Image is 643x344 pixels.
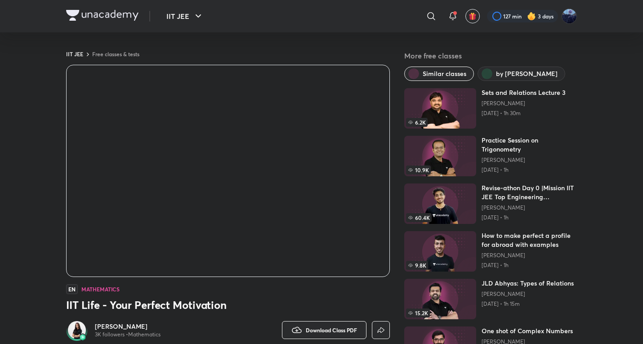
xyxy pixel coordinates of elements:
p: [DATE] • 1h 15m [482,300,574,308]
h4: Mathematics [81,286,120,292]
iframe: Class [67,65,389,277]
span: Download Class PDF [306,326,357,334]
a: Company Logo [66,10,138,23]
button: IIT JEE [161,7,209,25]
h6: Revise-athon Day 0 |Mission IIT JEE Top Engineering colleges|Placement [482,183,577,201]
a: [PERSON_NAME] [482,290,574,298]
a: [PERSON_NAME] [482,100,566,107]
img: Kushagra Singh [562,9,577,24]
img: avatar [469,12,477,20]
span: 9.8K [406,261,428,270]
button: avatar [465,9,480,23]
h3: IIT Life - Your Perfect Motivation [66,298,390,312]
img: Avatar [68,321,86,339]
a: [PERSON_NAME] [95,322,161,331]
img: streak [527,12,536,21]
h6: JLD Abhyas: Types of Relations [482,279,574,288]
span: 10.9K [406,165,431,174]
button: Similar classes [404,67,474,81]
p: [DATE] • 1h [482,166,577,174]
span: 6.2K [406,118,428,127]
a: IIT JEE [66,50,83,58]
span: EN [66,284,78,294]
h6: One shot of Complex Numbers [482,326,573,335]
button: Download Class PDF [282,321,366,339]
p: [DATE] • 1h [482,214,577,221]
p: [DATE] • 1h [482,262,577,269]
h6: How to make perfect a profile for abroad with examples [482,231,577,249]
a: Free classes & tests [92,50,139,58]
img: badge [80,334,86,340]
h6: Practice Session on Trigonometry [482,136,577,154]
a: [PERSON_NAME] [482,204,577,211]
span: Similar classes [423,69,466,78]
a: [PERSON_NAME] [482,156,577,164]
a: [PERSON_NAME] [482,252,577,259]
button: by Dhairya Sandhyana [478,67,565,81]
img: Company Logo [66,10,138,21]
span: by Dhairya Sandhyana [496,69,558,78]
p: [DATE] • 1h 30m [482,110,566,117]
a: Avatarbadge [66,319,88,341]
h5: More free classes [404,50,577,61]
span: 60.4K [406,213,432,222]
span: 15.2K [406,308,430,317]
p: 3K followers • Mathematics [95,331,161,338]
h6: Sets and Relations Lecture 3 [482,88,566,97]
